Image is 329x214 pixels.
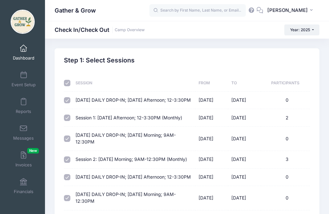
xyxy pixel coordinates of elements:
a: Event Setup [8,68,39,90]
td: Session 2: [DATE] Morning; 9AM-12:30PM (Monthly) [72,151,195,168]
a: Camp Overview [115,28,145,33]
span: New [27,148,39,154]
td: [DATE] [228,169,261,186]
td: [DATE] [228,109,261,126]
td: [DATE] [195,109,228,126]
a: Messages [8,121,39,144]
td: [DATE] [195,127,228,151]
h1: Gather & Grow [55,3,96,18]
span: [PERSON_NAME] [267,7,308,14]
td: [DATE] DAILY DROP-IN; [DATE] Afternoon; 12-3:30PM [72,169,195,186]
td: [DATE] [195,151,228,168]
td: [DATE] [228,92,261,109]
td: [DATE] DAILY DROP-IN; [DATE] Morning; 9AM-12:30PM [72,186,195,210]
span: Dashboard [13,55,34,61]
button: [PERSON_NAME] [263,3,319,18]
span: Event Setup [12,82,36,88]
span: Reports [16,109,31,114]
td: 3 [261,151,310,168]
h1: Check In/Check Out [55,26,145,33]
td: [DATE] DAILY DROP-IN; [DATE] Morning; 9AM-12:30PM [72,127,195,151]
td: [DATE] [195,92,228,109]
a: InvoicesNew [8,148,39,171]
td: 0 [261,127,310,151]
td: 0 [261,92,310,109]
h2: Step 1: Select Sessions [64,57,135,64]
th: To [228,75,261,92]
th: Session [72,75,195,92]
span: Financials [14,189,33,194]
span: Messages [13,135,34,141]
td: [DATE] [195,186,228,210]
td: [DATE] [228,151,261,168]
span: Invoices [15,162,32,168]
td: 0 [261,186,310,210]
input: Search by First Name, Last Name, or Email... [149,4,246,17]
button: Year: 2025 [284,24,319,35]
td: [DATE] [195,169,228,186]
td: [DATE] DAILY DROP-IN; [DATE] Afternoon; 12-3:30PM [72,92,195,109]
th: From [195,75,228,92]
td: Session 1: [DATE] Afternoon; 12-3:30PM (Monthly) [72,109,195,126]
a: Financials [8,175,39,197]
img: Gather & Grow [11,10,35,34]
span: Year: 2025 [290,27,310,32]
td: 2 [261,109,310,126]
th: Participants [261,75,310,92]
a: Reports [8,95,39,117]
td: 0 [261,169,310,186]
td: [DATE] [228,186,261,210]
a: Dashboard [8,41,39,64]
td: [DATE] [228,127,261,151]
